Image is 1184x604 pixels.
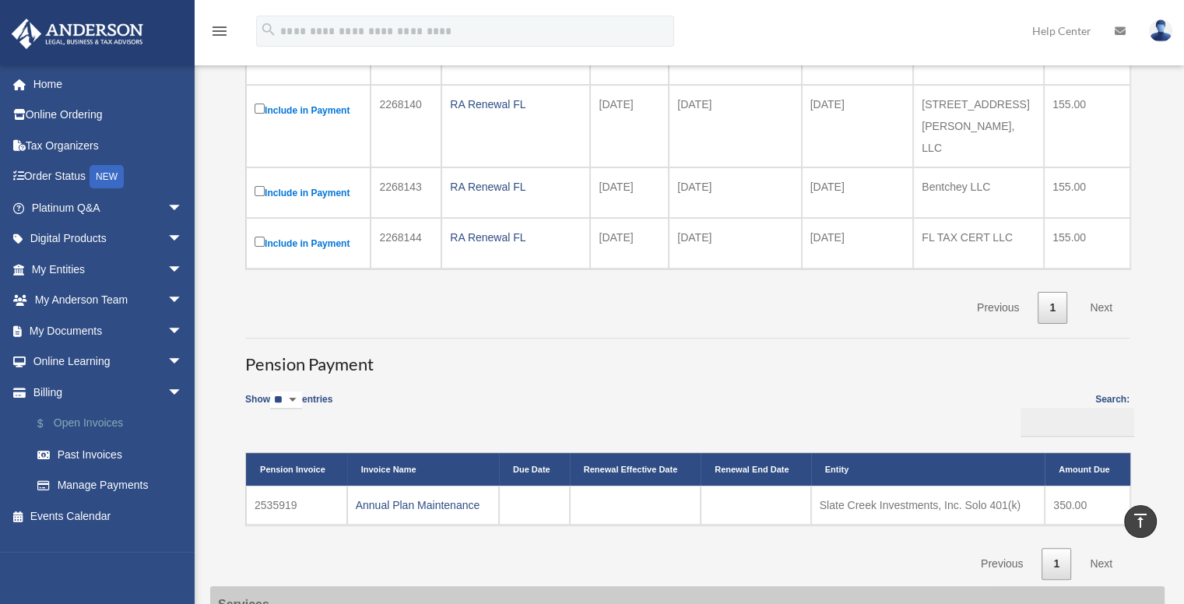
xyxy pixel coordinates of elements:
[11,192,206,223] a: Platinum Q&Aarrow_drop_down
[811,486,1045,525] td: Slate Creek Investments, Inc. Solo 401(k)
[255,234,362,253] label: Include in Payment
[167,285,199,317] span: arrow_drop_down
[167,346,199,378] span: arrow_drop_down
[22,408,206,440] a: $Open Invoices
[1044,85,1130,167] td: 155.00
[11,130,206,161] a: Tax Organizers
[371,167,441,218] td: 2268143
[46,414,54,434] span: $
[255,186,265,196] input: Include in Payment
[347,453,499,486] th: Invoice Name: activate to sort column ascending
[210,27,229,40] a: menu
[701,453,811,486] th: Renewal End Date: activate to sort column ascending
[1044,167,1130,218] td: 155.00
[11,223,206,255] a: Digital Productsarrow_drop_down
[11,500,206,532] a: Events Calendar
[11,68,206,100] a: Home
[1131,511,1150,530] i: vertical_align_top
[255,100,362,120] label: Include in Payment
[11,315,206,346] a: My Documentsarrow_drop_down
[1078,292,1124,324] a: Next
[913,218,1044,269] td: FL TAX CERT LLC
[11,377,206,408] a: Billingarrow_drop_down
[167,377,199,409] span: arrow_drop_down
[1021,408,1134,437] input: Search:
[913,167,1044,218] td: Bentchey LLC
[246,486,347,525] td: 2535919
[167,223,199,255] span: arrow_drop_down
[245,338,1130,377] h3: Pension Payment
[22,470,206,501] a: Manage Payments
[802,167,914,218] td: [DATE]
[590,218,669,269] td: [DATE]
[210,22,229,40] i: menu
[802,218,914,269] td: [DATE]
[11,100,206,131] a: Online Ordering
[590,85,669,167] td: [DATE]
[1016,392,1130,437] label: Search:
[669,218,801,269] td: [DATE]
[255,237,265,247] input: Include in Payment
[260,21,277,38] i: search
[22,439,206,470] a: Past Invoices
[570,453,701,486] th: Renewal Effective Date: activate to sort column ascending
[811,453,1045,486] th: Entity: activate to sort column ascending
[270,392,302,409] select: Showentries
[11,254,206,285] a: My Entitiesarrow_drop_down
[1149,19,1172,42] img: User Pic
[167,315,199,347] span: arrow_drop_down
[450,226,581,248] div: RA Renewal FL
[90,165,124,188] div: NEW
[255,104,265,114] input: Include in Payment
[965,292,1031,324] a: Previous
[11,161,206,193] a: Order StatusNEW
[371,85,441,167] td: 2268140
[450,93,581,115] div: RA Renewal FL
[356,499,480,511] a: Annual Plan Maintenance
[167,192,199,224] span: arrow_drop_down
[450,176,581,198] div: RA Renewal FL
[167,254,199,286] span: arrow_drop_down
[969,548,1035,580] a: Previous
[1124,505,1157,538] a: vertical_align_top
[802,85,914,167] td: [DATE]
[1045,453,1130,486] th: Amount Due: activate to sort column ascending
[1045,486,1130,525] td: 350.00
[11,346,206,377] a: Online Learningarrow_drop_down
[255,183,362,202] label: Include in Payment
[669,167,801,218] td: [DATE]
[913,85,1044,167] td: [STREET_ADDRESS][PERSON_NAME], LLC
[590,167,669,218] td: [DATE]
[245,392,332,425] label: Show entries
[669,85,801,167] td: [DATE]
[371,218,441,269] td: 2268144
[11,285,206,316] a: My Anderson Teamarrow_drop_down
[7,19,148,49] img: Anderson Advisors Platinum Portal
[1044,218,1130,269] td: 155.00
[1038,292,1067,324] a: 1
[246,453,347,486] th: Pension Invoice: activate to sort column descending
[499,453,570,486] th: Due Date: activate to sort column ascending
